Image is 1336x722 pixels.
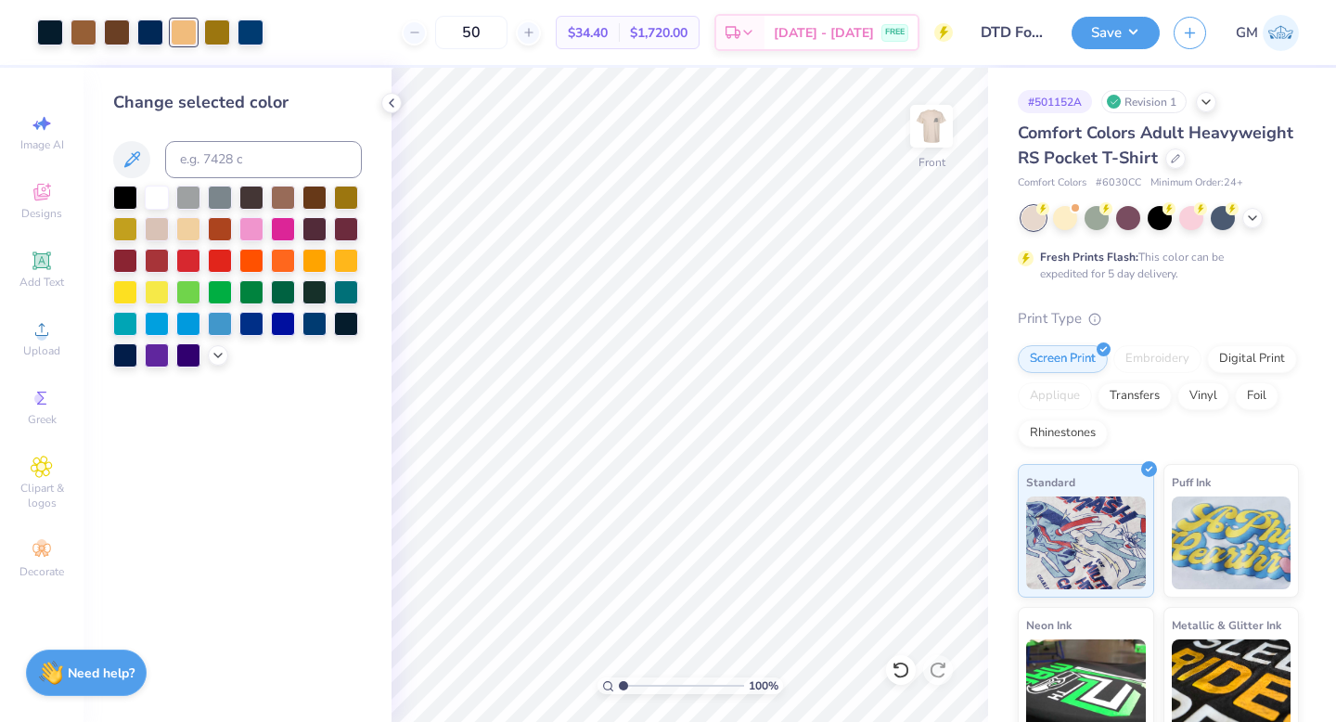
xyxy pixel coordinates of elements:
[1018,122,1293,169] span: Comfort Colors Adult Heavyweight RS Pocket T-Shirt
[68,664,135,682] strong: Need help?
[1018,90,1092,113] div: # 501152A
[1026,615,1072,635] span: Neon Ink
[21,206,62,221] span: Designs
[19,564,64,579] span: Decorate
[885,26,905,39] span: FREE
[23,343,60,358] span: Upload
[1172,615,1281,635] span: Metallic & Glitter Ink
[1098,382,1172,410] div: Transfers
[1018,345,1108,373] div: Screen Print
[9,481,74,510] span: Clipart & logos
[1018,419,1108,447] div: Rhinestones
[1150,175,1243,191] span: Minimum Order: 24 +
[1018,382,1092,410] div: Applique
[1026,472,1075,492] span: Standard
[1177,382,1229,410] div: Vinyl
[1040,249,1268,282] div: This color can be expedited for 5 day delivery.
[1207,345,1297,373] div: Digital Print
[20,137,64,152] span: Image AI
[1072,17,1160,49] button: Save
[1172,496,1291,589] img: Puff Ink
[19,275,64,290] span: Add Text
[1040,250,1138,264] strong: Fresh Prints Flash:
[967,14,1058,51] input: Untitled Design
[1172,472,1211,492] span: Puff Ink
[568,23,608,43] span: $34.40
[918,154,945,171] div: Front
[1018,175,1086,191] span: Comfort Colors
[1113,345,1201,373] div: Embroidery
[749,677,778,694] span: 100 %
[913,108,950,145] img: Front
[28,412,57,427] span: Greek
[435,16,507,49] input: – –
[1096,175,1141,191] span: # 6030CC
[1236,22,1258,44] span: GM
[774,23,874,43] span: [DATE] - [DATE]
[165,141,362,178] input: e.g. 7428 c
[1236,15,1299,51] a: GM
[630,23,687,43] span: $1,720.00
[1018,308,1299,329] div: Print Type
[113,90,362,115] div: Change selected color
[1235,382,1278,410] div: Foil
[1026,496,1146,589] img: Standard
[1263,15,1299,51] img: Grace Miles
[1101,90,1187,113] div: Revision 1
